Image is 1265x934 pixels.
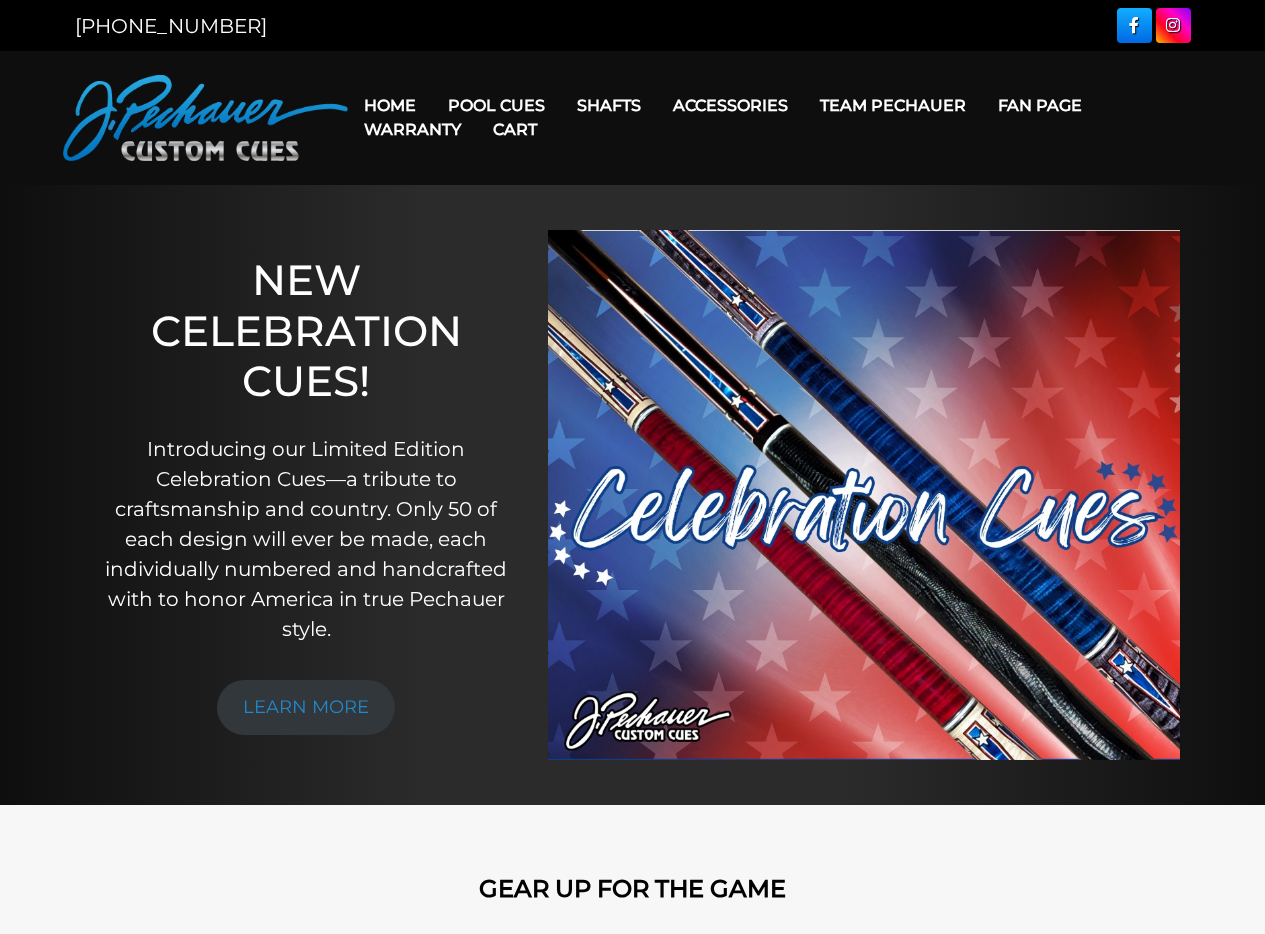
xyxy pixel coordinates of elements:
a: Cart [477,104,553,155]
p: Introducing our Limited Edition Celebration Cues—a tribute to craftsmanship and country. Only 50 ... [105,434,508,644]
strong: GEAR UP FOR THE GAME [479,874,786,903]
a: Shafts [561,80,657,131]
a: Home [348,80,432,131]
a: Fan Page [982,80,1098,131]
img: Pechauer Custom Cues [63,75,348,161]
a: Warranty [348,104,477,155]
a: Accessories [657,80,804,131]
a: LEARN MORE [217,680,395,735]
h1: NEW CELEBRATION CUES! [105,255,508,406]
a: [PHONE_NUMBER] [75,14,267,38]
a: Team Pechauer [804,80,982,131]
a: Pool Cues [432,80,561,131]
